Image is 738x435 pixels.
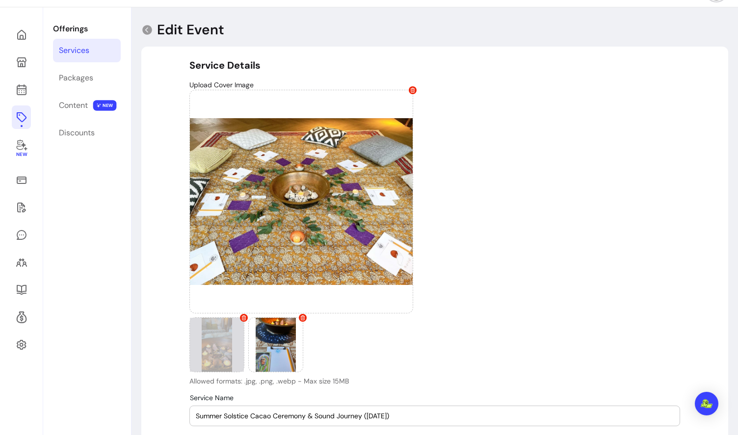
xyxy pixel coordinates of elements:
a: Offerings [12,105,31,129]
span: NEW [93,100,117,111]
a: Settings [12,333,31,357]
input: Service Name [196,411,674,421]
p: Edit Event [157,21,224,39]
div: Provider image 2 [189,317,244,372]
img: https://d3pz9znudhj10h.cloudfront.net/7efef332-148b-4bc4-9e23-3e7bb0c45708 [249,318,303,372]
a: Home [12,23,31,47]
a: Waivers [12,196,31,219]
a: Sales [12,168,31,192]
div: Discounts [59,127,95,139]
div: Open Intercom Messenger [695,392,718,415]
div: Provider image 1 [189,90,413,313]
a: My Page [12,51,31,74]
span: Service Name [190,393,234,402]
a: Resources [12,278,31,302]
a: Calendar [12,78,31,102]
p: Allowed formats: .jpg, .png, .webp - Max size 15MB [189,376,413,386]
p: Offerings [53,23,121,35]
a: Packages [53,66,121,90]
div: Packages [59,72,93,84]
a: Content NEW [53,94,121,117]
a: Refer & Earn [12,306,31,329]
a: New [12,133,31,164]
a: Clients [12,251,31,274]
h5: Service Details [189,58,680,72]
span: New [16,152,26,158]
a: Services [53,39,121,62]
a: My Messages [12,223,31,247]
img: https://d3pz9znudhj10h.cloudfront.net/e9dad488-9ba6-464a-a68f-64d7791eafef [190,90,413,313]
div: Content [59,100,88,111]
div: Provider image 3 [248,317,303,372]
a: Discounts [53,121,121,145]
p: Upload Cover Image [189,80,680,90]
div: Services [59,45,89,56]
